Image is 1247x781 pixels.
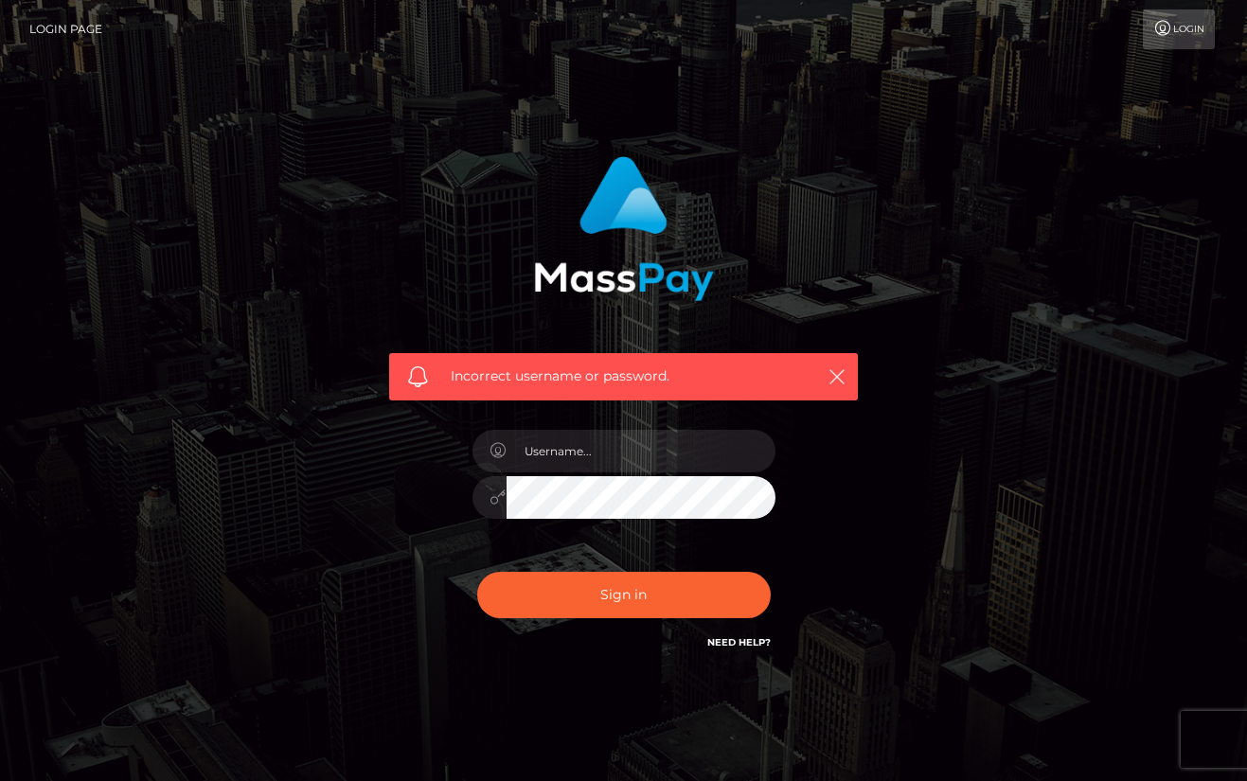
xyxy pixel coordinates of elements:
[451,366,796,386] span: Incorrect username or password.
[534,156,714,301] img: MassPay Login
[29,9,102,49] a: Login Page
[1143,9,1215,49] a: Login
[507,430,775,472] input: Username...
[477,572,771,618] button: Sign in
[707,636,771,648] a: Need Help?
